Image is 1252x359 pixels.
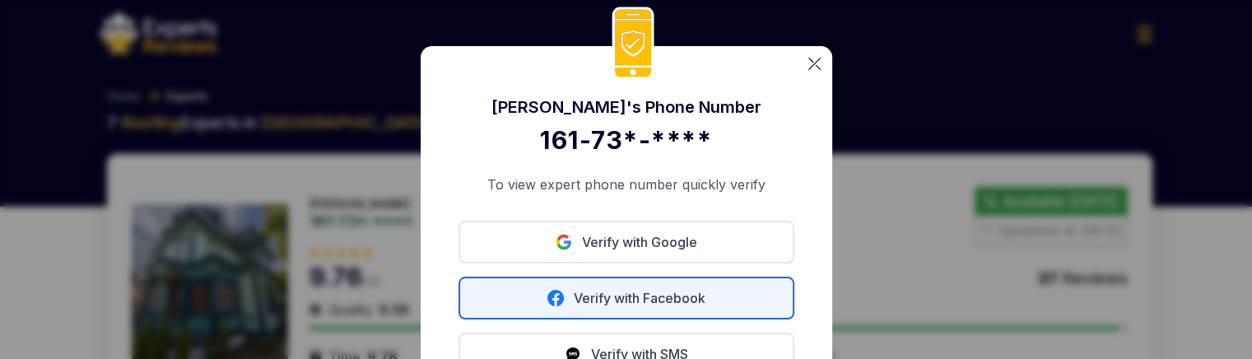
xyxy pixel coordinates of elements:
[458,175,794,194] p: To view expert phone number quickly verify
[458,277,794,319] a: Verify with Facebook
[458,221,794,263] a: Verify with Google
[808,58,821,70] img: categoryImgae
[458,96,794,119] div: [PERSON_NAME] 's Phone Number
[612,7,654,80] img: phoneIcon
